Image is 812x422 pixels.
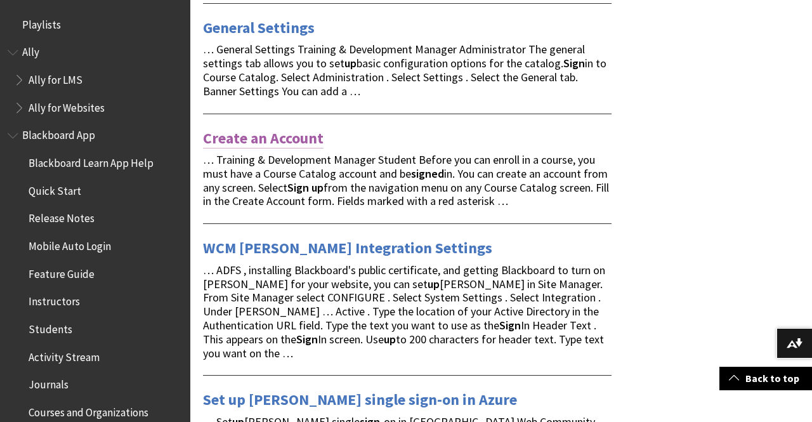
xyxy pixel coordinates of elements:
span: … Training & Development Manager Student Before you can enroll in a course, you must have a Cours... [203,152,609,208]
strong: signed [411,166,444,181]
strong: Sign [563,56,585,70]
strong: Sign [296,332,318,346]
span: Blackboard App [22,125,95,142]
span: Mobile Auto Login [29,235,111,253]
nav: Book outline for Anthology Ally Help [8,42,183,119]
span: … ADFS , installing Blackboard's public certificate, and getting Blackboard to turn on [PERSON_NA... [203,263,605,360]
span: Release Notes [29,208,95,225]
span: Ally [22,42,39,59]
strong: up [428,277,440,291]
strong: Sign [499,318,521,333]
a: Back to top [719,367,812,390]
nav: Book outline for Playlists [8,14,183,36]
strong: Sign [287,180,309,195]
span: Students [29,319,72,336]
span: … General Settings Training & Development Manager Administrator The general settings tab allows y... [203,42,606,98]
span: Blackboard Learn App Help [29,152,154,169]
span: Courses and Organizations [29,402,148,419]
a: Set up [PERSON_NAME] single sign-on in Azure [203,390,517,410]
span: Quick Start [29,180,81,197]
span: Instructors [29,291,80,308]
strong: up [311,180,324,195]
span: Journals [29,374,69,392]
a: WCM [PERSON_NAME] Integration Settings [203,238,492,258]
span: Playlists [22,14,61,31]
span: Activity Stream [29,346,100,364]
span: Ally for Websites [29,97,105,114]
strong: up [384,332,396,346]
span: Feature Guide [29,263,95,280]
a: Create an Account [203,128,324,148]
a: General Settings [203,18,315,38]
strong: up [344,56,357,70]
span: Ally for LMS [29,69,82,86]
